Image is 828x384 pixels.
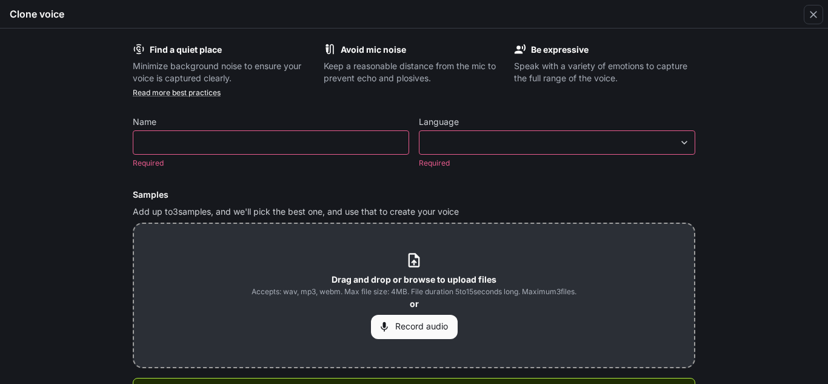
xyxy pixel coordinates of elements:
[133,60,314,84] p: Minimize background noise to ensure your voice is captured clearly.
[410,298,419,309] b: or
[133,157,401,169] p: Required
[419,136,695,149] div: ​
[150,44,222,55] b: Find a quiet place
[419,157,687,169] p: Required
[341,44,406,55] b: Avoid mic noise
[332,274,496,285] b: Drag and drop or browse to upload files
[133,189,695,201] h6: Samples
[371,315,458,339] button: Record audio
[419,118,459,126] p: Language
[514,60,695,84] p: Speak with a variety of emotions to capture the full range of the voice.
[133,206,695,218] p: Add up to 3 samples, and we'll pick the best one, and use that to create your voice
[531,44,589,55] b: Be expressive
[133,88,221,97] a: Read more best practices
[324,60,505,84] p: Keep a reasonable distance from the mic to prevent echo and plosives.
[133,118,156,126] p: Name
[10,7,64,21] h5: Clone voice
[252,286,576,298] span: Accepts: wav, mp3, webm. Max file size: 4MB. File duration 5 to 15 seconds long. Maximum 3 files.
